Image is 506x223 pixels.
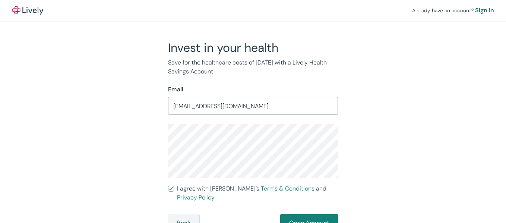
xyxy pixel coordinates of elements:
a: Sign in [475,6,494,15]
div: Already have an account? [412,6,494,15]
a: Terms & Conditions [261,185,314,192]
img: Lively [12,6,43,15]
h2: Invest in your health [168,40,338,55]
a: Privacy Policy [177,194,215,201]
p: Save for the healthcare costs of [DATE] with a Lively Health Savings Account [168,58,338,76]
span: I agree with [PERSON_NAME]’s and [177,184,338,202]
a: LivelyLively [12,6,43,15]
label: Email [168,85,183,94]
